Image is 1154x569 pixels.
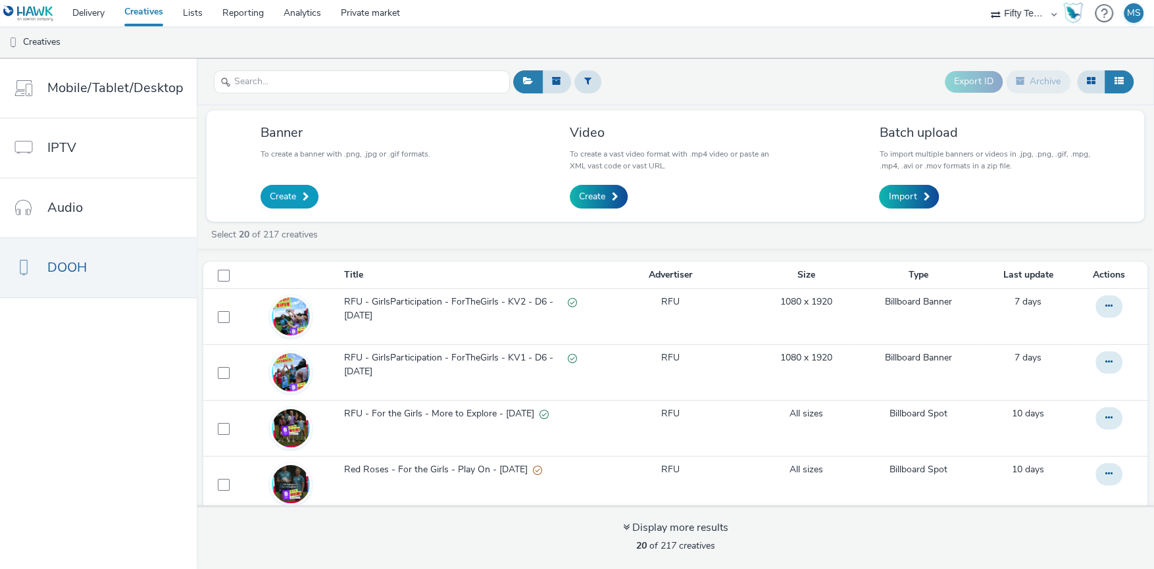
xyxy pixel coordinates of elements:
button: Grid [1077,70,1105,93]
a: 1080 x 1920 [780,295,832,309]
a: Hawk Academy [1063,3,1088,24]
a: Billboard Banner [884,295,951,309]
span: Audio [47,198,83,217]
th: Size [757,262,855,289]
span: Create [579,190,605,203]
h3: Banner [261,124,430,141]
a: All sizes [790,463,823,476]
a: RFU [661,351,680,364]
div: Valid [568,351,577,365]
a: Create [570,185,628,209]
a: RFU - GirlsParticipation - ForTheGirls - KV2 - D6 - [DATE]Valid [344,295,582,329]
div: Valid [539,407,549,421]
span: of 217 creatives [636,539,715,552]
a: RFU [661,463,680,476]
a: 21 August 2025, 15:51 [1015,351,1041,364]
div: Display more results [623,520,728,535]
img: Hawk Academy [1063,3,1083,24]
a: Select of 217 creatives [210,228,323,241]
strong: 20 [239,228,249,241]
div: Partially valid [533,463,542,477]
a: RFU - GirlsParticipation - ForTheGirls - KV1 - D6 - [DATE]Valid [344,351,582,385]
span: Red Roses - For the Girls - Play On - [DATE] [344,463,533,476]
th: Type [855,262,980,289]
a: 18 August 2025, 9:38 [1012,463,1044,476]
a: 21 August 2025, 17:07 [1015,295,1041,309]
img: 337ac9de-0927-4be3-8e9b-cd5ee1f934a0.jpg [272,395,310,462]
strong: 20 [636,539,647,552]
span: 7 days [1015,295,1041,308]
h3: Video [570,124,781,141]
h3: Batch upload [879,124,1090,141]
th: Advertiser [584,262,757,289]
a: Billboard Spot [889,407,947,420]
input: Search... [214,70,510,93]
a: 18 August 2025, 11:16 [1012,407,1044,420]
button: Table [1105,70,1134,93]
img: 66f1ea5d-d52a-456f-8622-899826661011.jpg [272,451,310,518]
span: IPTV [47,138,76,157]
img: undefined Logo [3,5,54,22]
a: Import [879,185,939,209]
a: Billboard Spot [889,463,947,476]
button: Archive [1006,70,1070,93]
img: 42681b1b-4fdd-439a-8b7f-98b5461e886d.jpg [272,283,310,351]
a: Billboard Banner [884,351,951,364]
a: 1080 x 1920 [780,351,832,364]
span: Mobile/Tablet/Desktop [47,78,184,97]
span: Create [270,190,296,203]
a: Create [261,185,318,209]
span: RFU - For the Girls - More to Explore - [DATE] [344,407,539,420]
th: Actions [1075,262,1147,289]
th: Last update [981,262,1076,289]
span: RFU - GirlsParticipation - ForTheGirls - KV1 - D6 - [DATE] [344,351,568,378]
img: dooh [7,36,20,49]
span: DOOH [47,258,87,277]
th: Title [343,262,584,289]
span: Import [888,190,916,203]
div: Valid [568,295,577,309]
p: To import multiple banners or videos in .jpg, .png, .gif, .mpg, .mp4, .avi or .mov formats in a z... [879,148,1090,172]
span: 10 days [1012,407,1044,420]
a: RFU - For the Girls - More to Explore - [DATE]Valid [344,407,582,427]
button: Export ID [945,71,1003,92]
a: All sizes [790,407,823,420]
p: To create a banner with .png, .jpg or .gif formats. [261,148,430,160]
div: MS [1127,3,1141,23]
span: RFU - GirlsParticipation - ForTheGirls - KV2 - D6 - [DATE] [344,295,568,322]
span: 7 days [1015,351,1041,364]
p: To create a vast video format with .mp4 video or paste an XML vast code or vast URL. [570,148,781,172]
span: 10 days [1012,463,1044,476]
a: Red Roses - For the Girls - Play On - [DATE]Partially valid [344,463,582,483]
a: RFU [661,295,680,309]
a: RFU [661,407,680,420]
img: 3a6c8475-3ca7-42a6-8a97-22ec1c60dc60.jpg [272,339,310,407]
